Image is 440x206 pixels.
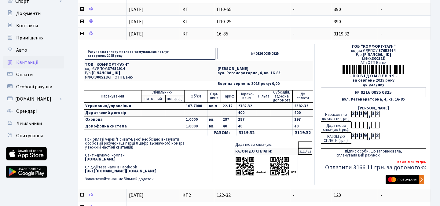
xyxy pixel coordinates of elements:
span: Лічильники [16,120,42,127]
span: Приміщення [16,35,43,41]
div: АТ «ОТП Банк» [321,61,426,65]
span: 37652914 [379,48,396,53]
td: 40 [221,123,237,130]
span: КТ [182,7,211,12]
div: до рахунку [321,83,426,87]
span: - [293,192,295,199]
div: 2 [375,133,379,139]
td: Пільга [257,90,271,103]
span: - [380,31,428,36]
span: - [293,18,295,25]
td: 2382.32 [292,103,313,110]
td: РАЗОМ ДО СПЛАТИ: [234,148,298,155]
td: 40 [237,123,257,130]
span: 300528 [95,75,108,80]
div: 1 [359,133,363,139]
span: Оплати [16,71,33,78]
td: 400 [292,109,313,116]
div: Додатково сплачую (грн.): [321,122,351,133]
div: 2 [375,111,379,117]
b: [URL][DOMAIN_NAME][DOMAIN_NAME] [85,168,156,174]
a: Орендарі [3,105,64,117]
td: РАЗОМ: [207,130,236,136]
span: 16-85 [217,31,288,36]
span: - [293,6,295,13]
span: КТ [182,19,211,24]
a: [DOMAIN_NAME] [3,93,64,105]
td: Оди- ниця [207,90,221,103]
div: - П О В І Д О М Л Е Н Н Я - [321,74,426,78]
td: 3119.32 [298,148,312,155]
td: Тариф [221,90,237,103]
span: Документи [16,10,41,17]
div: 9 [363,111,367,117]
span: КТ [182,31,211,36]
span: [DATE] [129,6,144,13]
b: Комісія: 46.79 грн. [397,160,426,164]
span: 300528 [372,56,385,61]
span: П10-25 [217,19,288,24]
span: П10-55 [217,7,288,12]
td: 1.0000 [184,116,207,123]
td: 3119.32 [237,130,257,136]
div: МФО: [321,57,426,61]
span: 3119.32 [334,31,349,37]
a: Приміщення [3,32,64,44]
span: [FINANCIAL_ID] [363,52,391,57]
div: 1 [359,111,363,117]
div: 1 [355,133,359,139]
a: Квитанції [3,56,64,68]
td: Нарахо- вано [237,90,257,103]
div: , [367,133,371,140]
b: [DOMAIN_NAME] [85,156,116,162]
p: МФО: АТ «ОТП Банк» [85,75,215,79]
span: 122-32 [217,193,288,198]
p: Рахунок на сплату житлово-комунальних послуг за серпень 2025 року [85,48,215,60]
td: До cплати [292,90,313,103]
td: кв. [207,123,221,130]
td: 22.12 [221,103,237,110]
div: РАЗОМ ДО СПЛАТИ (грн.): [321,133,351,144]
a: Контакти [3,20,64,32]
div: Р/р: [321,53,426,57]
td: 2382.32 [237,103,257,110]
p: вул. Регенераторна, 4, кв. 16-85 [218,71,312,75]
td: 400 [237,109,257,116]
td: При оплаті через "Приват-Банк" необхідно вказувати особовий рахунок (це перші 8 цифр 12-значного ... [84,136,212,182]
div: вул. Регенераторна, 4, кв. 16-85 [321,97,426,101]
div: підпис особи, що заповнювала, сплачувала цей рахунок ______________ [321,148,426,157]
span: 390 [334,6,341,13]
td: 3119.32 [292,130,313,136]
td: 40 [292,123,313,130]
a: Лічильники [3,117,64,130]
td: 297 [221,116,237,123]
div: код за ЄДРПОУ: [321,49,426,53]
td: кв. [207,116,221,123]
span: Опитування [16,132,43,139]
span: Авто [16,47,27,53]
span: [FINANCIAL_ID] [92,70,120,76]
div: 3 [351,111,355,117]
td: Домофонна система [84,123,141,130]
div: 1 [355,111,359,117]
td: 297 [237,116,257,123]
td: кв.м [207,103,221,110]
span: [DATE] [129,18,144,25]
td: поточний [141,95,165,103]
div: 3 [351,133,355,139]
span: Контакти [16,22,38,29]
a: Оплати [3,68,64,81]
span: Особові рахунки [16,83,52,90]
p: ТОВ "КОМФОРТ-ТАУН" [85,63,215,67]
span: Квитанції [16,59,38,66]
p: Р/р: [85,71,215,75]
div: 3 [371,133,375,139]
a: Авто [3,44,64,56]
span: 120 [334,192,341,199]
div: 3 [371,111,375,117]
td: поперед. [165,95,184,103]
td: 297 [292,116,313,123]
td: Лічильники [141,90,184,95]
div: ТОВ "КОМФОРТ-ТАУН" [321,45,426,49]
h5: Оплатити 3166.11 грн. за допомогою: [321,164,426,171]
